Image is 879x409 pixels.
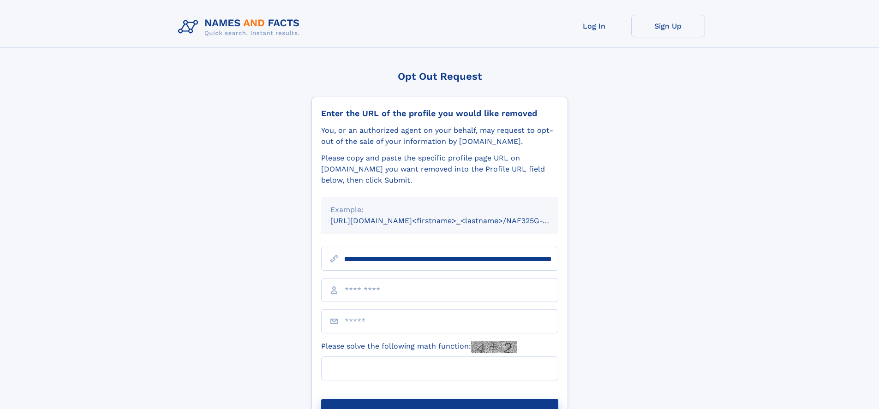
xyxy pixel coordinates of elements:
[557,15,631,37] a: Log In
[330,204,549,215] div: Example:
[330,216,576,225] small: [URL][DOMAIN_NAME]<firstname>_<lastname>/NAF325G-xxxxxxxx
[321,125,558,147] div: You, or an authorized agent on your behalf, may request to opt-out of the sale of your informatio...
[174,15,307,40] img: Logo Names and Facts
[321,108,558,119] div: Enter the URL of the profile you would like removed
[321,153,558,186] div: Please copy and paste the specific profile page URL on [DOMAIN_NAME] you want removed into the Pr...
[631,15,705,37] a: Sign Up
[321,341,517,353] label: Please solve the following math function:
[311,71,568,82] div: Opt Out Request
